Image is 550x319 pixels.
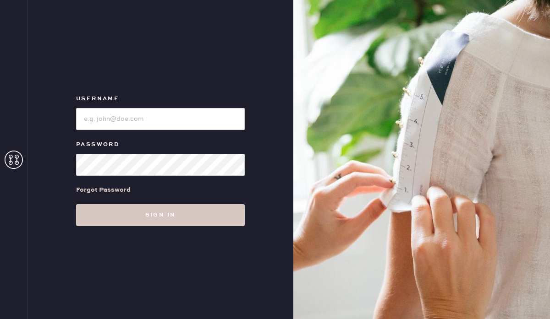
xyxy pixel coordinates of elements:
div: Forgot Password [76,185,131,195]
a: Forgot Password [76,176,131,204]
label: Username [76,93,245,104]
input: e.g. john@doe.com [76,108,245,130]
label: Password [76,139,245,150]
button: Sign in [76,204,245,226]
